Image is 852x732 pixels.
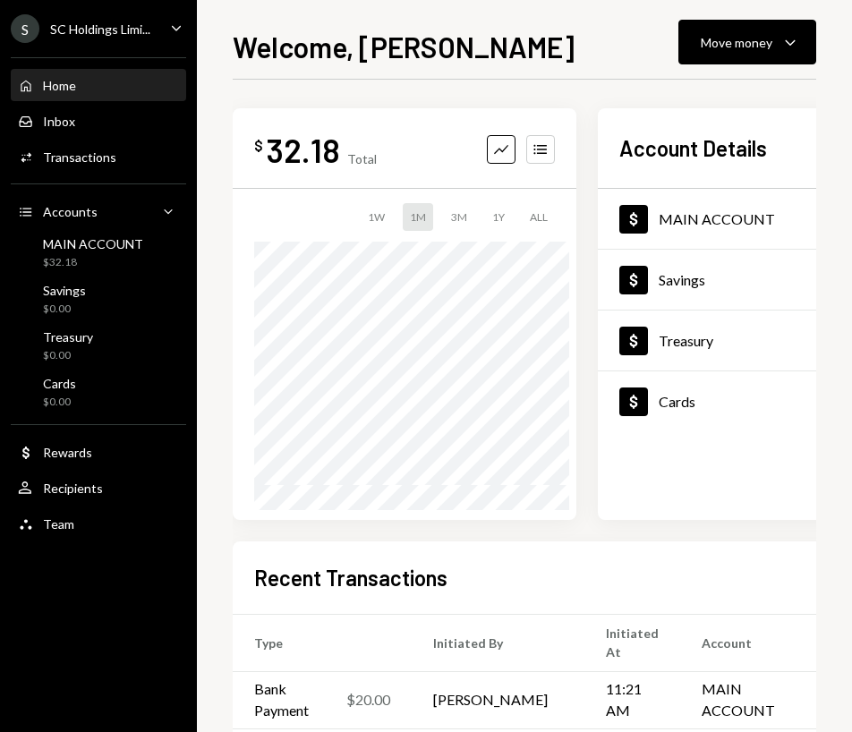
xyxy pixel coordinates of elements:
div: $ [254,137,263,155]
h1: Welcome, [PERSON_NAME] [233,29,575,64]
div: 1M [403,203,433,231]
td: MAIN ACCOUNT [680,671,797,728]
div: S [11,14,39,43]
div: Treasury [659,332,713,349]
div: $32.18 [43,255,143,270]
a: Recipients [11,472,186,504]
a: MAIN ACCOUNT$32.18 [11,231,186,274]
div: Total [347,151,377,166]
div: MAIN ACCOUNT [43,236,143,251]
div: Recipients [43,481,103,496]
th: Initiated By [412,614,584,671]
td: [PERSON_NAME] [412,671,584,728]
div: Cards [43,376,76,391]
div: Treasury [43,329,93,345]
div: Transactions [43,149,116,165]
div: $0.00 [43,348,93,363]
div: Savings [659,271,705,288]
a: Treasury$0.00 [11,324,186,367]
div: Accounts [43,204,98,219]
div: Rewards [43,445,92,460]
th: Account [680,614,797,671]
a: Cards$0.00 [11,370,186,413]
div: 32.18 [267,130,340,170]
a: Savings$0.00 [11,277,186,320]
div: Team [43,516,74,532]
a: Home [11,69,186,101]
div: ALL [523,203,555,231]
div: $0.00 [43,395,76,410]
a: Accounts [11,195,186,227]
td: 11:21 AM [584,671,680,728]
button: Move money [678,20,816,64]
a: Transactions [11,140,186,173]
h2: Recent Transactions [254,563,447,592]
div: Inbox [43,114,75,129]
th: Type [233,614,412,671]
th: Initiated At [584,614,680,671]
a: Rewards [11,436,186,468]
div: 3M [444,203,474,231]
div: $0.00 [43,302,86,317]
div: Savings [43,283,86,298]
div: $20.00 [346,689,390,711]
div: Move money [701,33,772,52]
div: Cards [659,393,695,410]
a: Inbox [11,105,186,137]
div: MAIN ACCOUNT [659,210,775,227]
div: 1Y [485,203,512,231]
div: Bank Payment [254,678,332,721]
div: SC Holdings Limi... [50,21,150,37]
div: Home [43,78,76,93]
h2: Account Details [619,133,767,163]
a: Team [11,507,186,540]
div: 1W [361,203,392,231]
